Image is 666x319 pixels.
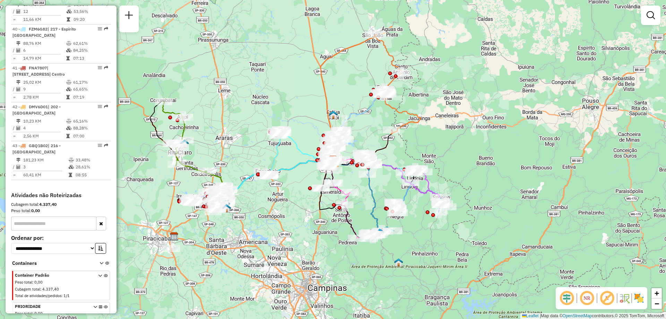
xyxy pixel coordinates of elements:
[12,86,16,93] td: /
[619,293,630,304] img: Fluxo de ruas
[23,79,66,86] td: 25,02 KM
[23,94,66,101] td: 2,78 KM
[29,65,47,70] span: FNA7807
[66,80,71,84] i: % de utilização do peso
[29,104,48,109] span: DMV6D01
[12,55,16,62] td: =
[23,125,66,132] td: 4
[12,133,16,140] td: =
[104,66,108,70] em: Rota exportada
[67,17,70,22] i: Tempo total em rota
[394,258,403,267] img: Tuiuti
[73,94,108,101] td: 07:19
[23,86,66,93] td: 9
[66,95,70,99] i: Tempo total em rota
[23,118,66,125] td: 10,23 KM
[31,208,40,213] strong: 0,00
[328,155,338,164] img: CDD Mogi Mirim
[558,290,575,307] span: Ocultar deslocamento
[12,94,16,101] td: =
[104,104,108,109] em: Rota exportada
[66,119,71,123] i: % de utilização do peso
[12,143,61,154] span: 43 -
[66,48,71,52] i: % de utilização da cubagem
[98,104,102,109] em: Opções
[23,133,66,140] td: 2,56 KM
[73,47,108,54] td: 84,25%
[12,26,76,38] span: 40 -
[12,65,65,77] span: | [STREET_ADDRESS] Centro
[16,158,20,162] i: Distância Total
[16,9,20,14] i: Total de Atividades
[11,234,111,242] label: Ordenar por:
[73,133,108,140] td: 07:00
[69,173,72,177] i: Tempo total em rota
[61,293,62,298] span: :
[73,55,108,62] td: 07:13
[599,290,615,307] span: Exibir rótulo
[520,313,666,319] div: Map data © contributors,© 2025 TomTom, Microsoft
[563,313,592,318] a: OpenStreetMap
[633,293,644,304] img: Exibir/Ocultar setores
[104,143,108,148] em: Rota exportada
[95,243,106,254] button: Ordem crescente
[39,202,57,207] strong: 4.337,40
[66,41,71,45] i: % de utilização do peso
[12,47,16,54] td: /
[73,16,104,23] td: 09:20
[375,228,384,237] img: Amparo
[32,280,33,285] span: :
[15,311,32,316] span: Peso total
[15,293,61,298] span: Total de atividades/pedidos
[98,27,102,31] em: Opções
[12,260,91,267] span: Containers
[23,47,66,54] td: 6
[32,311,33,316] span: :
[98,143,102,148] em: Opções
[75,157,108,163] td: 33,48%
[66,134,70,138] i: Tempo total em rota
[16,119,20,123] i: Distância Total
[15,280,32,285] span: Peso total
[69,158,74,162] i: % de utilização do peso
[69,165,74,169] i: % de utilização da cubagem
[16,48,20,52] i: Total de Atividades
[11,208,111,214] div: Peso total:
[16,41,20,45] i: Distância Total
[29,143,48,148] span: GBQ1B02
[163,245,180,252] div: Atividade não roteirizada - SUPERMERCADO DELTA MAX LTDA
[122,8,136,24] a: Nova sessão e pesquisa
[23,40,66,47] td: 88,76 KM
[34,311,43,316] span: 0,00
[12,125,16,132] td: /
[329,110,338,119] img: Estiva Gerbi
[16,87,20,91] i: Total de Atividades
[16,126,20,130] i: Total de Atividades
[23,163,68,170] td: 3
[73,79,108,86] td: 61,17%
[66,56,70,60] i: Tempo total em rota
[73,86,108,93] td: 65,65%
[23,171,68,178] td: 60,41 KM
[29,26,48,32] span: FZM6G82
[73,40,108,47] td: 62,61%
[73,125,108,132] td: 88,28%
[75,163,108,170] td: 28,61%
[66,126,71,130] i: % de utilização da cubagem
[42,287,59,292] span: 4.337,40
[23,8,66,15] td: 12
[15,303,90,310] span: PRIORIDADE
[66,87,71,91] i: % de utilização da cubagem
[16,80,20,84] i: Distância Total
[180,139,189,148] img: 619 UDC Light Rio Claro
[655,289,659,297] span: +
[540,313,541,318] span: |
[222,204,231,213] img: PA - Limeira
[15,272,90,278] span: Container Padrão
[655,299,659,308] span: −
[644,8,658,22] a: Exibir filtros
[75,171,108,178] td: 08:55
[579,290,595,307] span: Ocultar NR
[170,232,179,241] img: CDD Piracicaba
[67,9,72,14] i: % de utilização da cubagem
